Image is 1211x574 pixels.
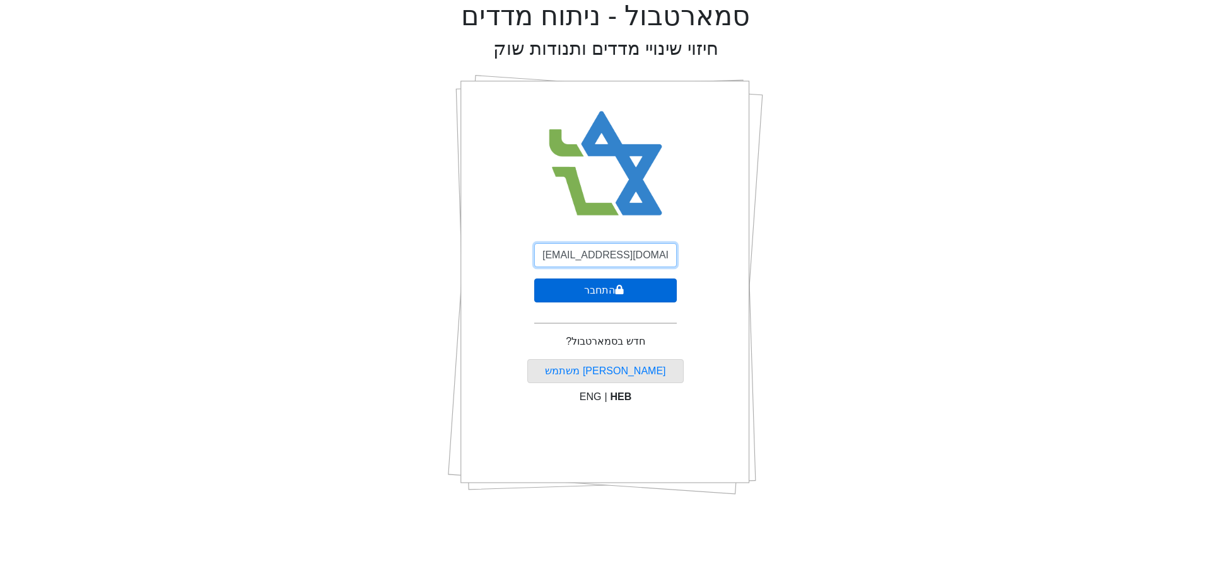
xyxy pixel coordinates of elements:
[534,278,677,302] button: התחבר
[527,359,684,383] button: [PERSON_NAME] משתמש
[537,95,674,233] img: Smart Bull
[604,391,607,402] span: |
[545,365,665,376] a: [PERSON_NAME] משתמש
[611,391,632,402] span: HEB
[493,38,718,60] h2: חיזוי שינויי מדדים ותנודות שוק
[534,243,677,267] input: אימייל
[566,334,645,349] p: חדש בסמארטבול?
[580,391,602,402] span: ENG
